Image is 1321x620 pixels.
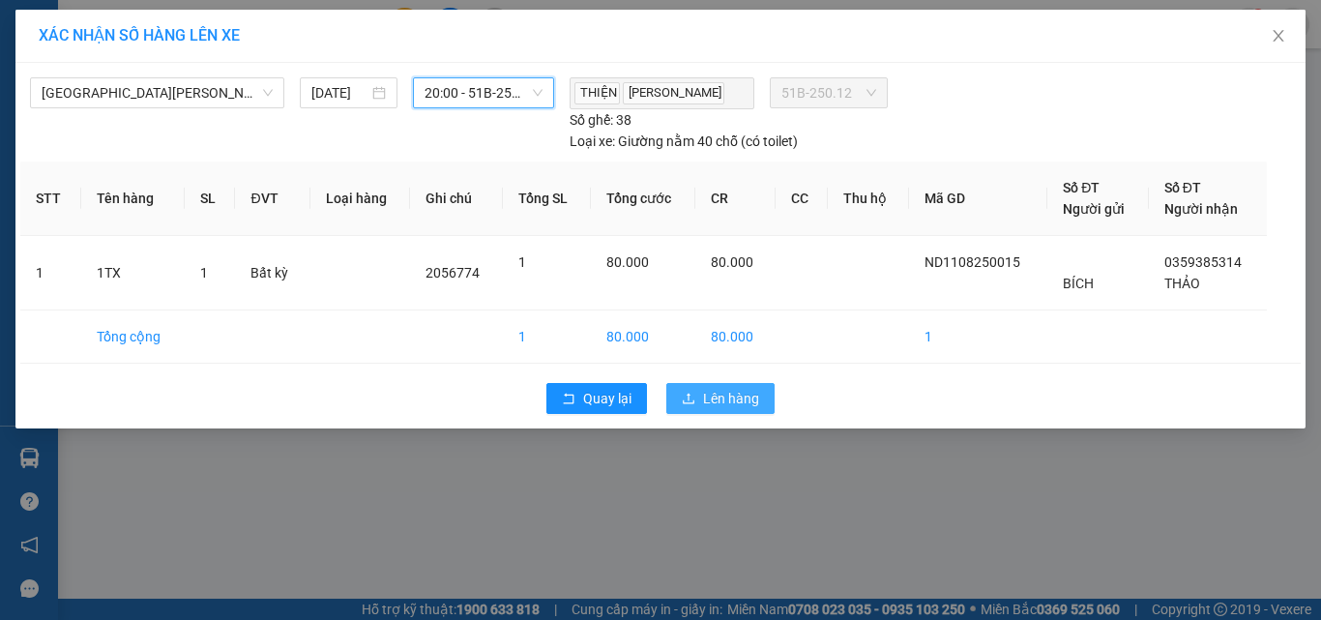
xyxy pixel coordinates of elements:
th: SL [185,162,235,236]
span: 1 [200,265,208,280]
td: 1 [909,310,1047,364]
span: 80.000 [711,254,753,270]
th: Loại hàng [310,162,411,236]
th: Tổng SL [503,162,591,236]
span: [PERSON_NAME] [623,82,724,104]
span: 51B-250.12 [781,78,876,107]
td: 1 [20,236,81,310]
span: close [1271,28,1286,44]
span: 1 [518,254,526,270]
th: Ghi chú [410,162,503,236]
span: 0359385314 [1164,254,1242,270]
td: Bất kỳ [235,236,309,310]
div: Giường nằm 40 chỗ (có toilet) [570,131,798,152]
span: THẢO [1164,276,1200,291]
span: Người nhận [1164,201,1238,217]
th: Tên hàng [81,162,185,236]
span: Loại xe: [570,131,615,152]
td: 1TX [81,236,185,310]
th: CR [695,162,776,236]
span: THIỆN [574,82,620,104]
th: Thu hộ [828,162,909,236]
td: 1 [503,310,591,364]
th: STT [20,162,81,236]
span: Số ghế: [570,109,613,131]
button: Close [1251,10,1306,64]
th: Tổng cước [591,162,695,236]
th: ĐVT [235,162,309,236]
span: 2056774 [426,265,480,280]
td: 80.000 [695,310,776,364]
span: 80.000 [606,254,649,270]
span: Quay lại [583,388,631,409]
th: CC [776,162,829,236]
span: Lên hàng [703,388,759,409]
input: 11/08/2025 [311,82,367,103]
span: Số ĐT [1164,180,1201,195]
span: rollback [562,392,575,407]
span: Người gửi [1063,201,1125,217]
th: Mã GD [909,162,1047,236]
span: 20:00 - 51B-250.12 [425,78,543,107]
span: XÁC NHẬN SỐ HÀNG LÊN XE [39,26,240,44]
div: 38 [570,109,631,131]
span: Nha Trang - Sài Gòn [42,78,273,107]
td: Tổng cộng [81,310,185,364]
span: ND1108250015 [925,254,1020,270]
td: 80.000 [591,310,695,364]
span: Số ĐT [1063,180,1100,195]
button: rollbackQuay lại [546,383,647,414]
span: upload [682,392,695,407]
button: uploadLên hàng [666,383,775,414]
span: BÍCH [1063,276,1094,291]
